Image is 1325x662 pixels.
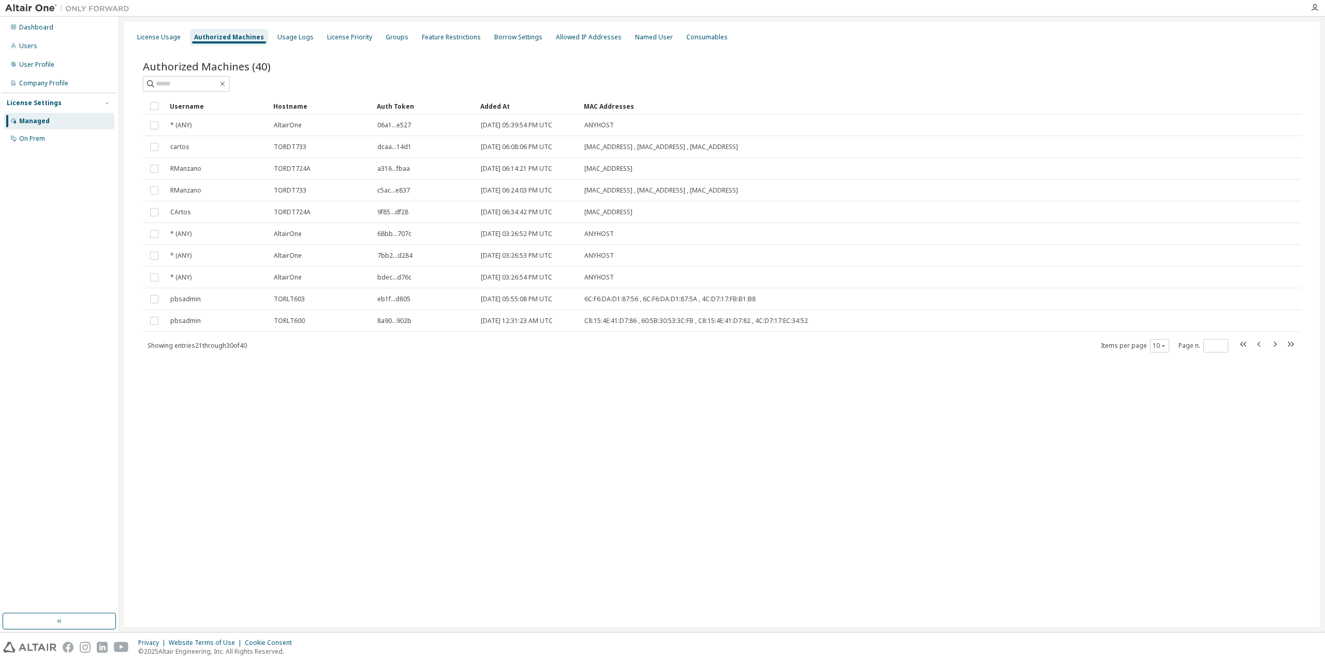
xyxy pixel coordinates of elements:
[274,165,311,173] span: TORDT724A
[274,121,302,129] span: AltairOne
[494,33,542,41] div: Borrow Settings
[386,33,408,41] div: Groups
[148,341,247,350] span: Showing entries 21 through 30 of 40
[377,165,410,173] span: a316...fbaa
[377,143,411,151] span: dcaa...14d1
[377,230,411,238] span: 68bb...707c
[584,317,808,325] span: C8:15:4E:41:D7:86 , 60:5B:30:53:3C:FB , C8:15:4E:41:D7:82 , 4C:D7:17:EC:34:52
[686,33,728,41] div: Consumables
[1101,339,1169,352] span: Items per page
[377,208,408,216] span: 9f85...df28
[97,642,108,653] img: linkedin.svg
[481,208,552,216] span: [DATE] 06:34:42 PM UTC
[377,98,472,114] div: Auth Token
[481,295,552,303] span: [DATE] 05:55:08 PM UTC
[19,23,53,32] div: Dashboard
[480,98,576,114] div: Added At
[170,165,201,173] span: RManzano
[194,33,264,41] div: Authorized Machines
[3,642,56,653] img: altair_logo.svg
[377,295,410,303] span: eb1f...d805
[481,273,552,282] span: [DATE] 03:26:54 PM UTC
[1153,342,1167,350] button: 10
[274,230,302,238] span: AltairOne
[556,33,622,41] div: Allowed IP Addresses
[481,143,552,151] span: [DATE] 06:08:06 PM UTC
[274,295,305,303] span: TORLT603
[481,121,552,129] span: [DATE] 05:39:54 PM UTC
[273,98,369,114] div: Hostname
[274,317,305,325] span: TORLT600
[114,642,129,653] img: youtube.svg
[170,208,191,216] span: CArtos
[170,121,192,129] span: * (ANY)
[170,252,192,260] span: * (ANY)
[19,61,54,69] div: User Profile
[137,33,181,41] div: License Usage
[274,186,306,195] span: TORDT733
[481,165,552,173] span: [DATE] 06:14:21 PM UTC
[584,165,632,173] span: [MAC_ADDRESS]
[80,642,91,653] img: instagram.svg
[170,273,192,282] span: * (ANY)
[170,230,192,238] span: * (ANY)
[170,317,201,325] span: pbsadmin
[584,273,614,282] span: ANYHOST
[422,33,481,41] div: Feature Restrictions
[274,273,302,282] span: AltairOne
[584,295,756,303] span: 6C:F6:DA:D1:87:56 , 6C:F6:DA:D1:87:5A , 4C:D7:17:FB:B1:B8
[481,317,553,325] span: [DATE] 12:31:23 AM UTC
[19,117,50,125] div: Managed
[19,42,37,50] div: Users
[377,186,410,195] span: c5ac...e837
[138,639,169,647] div: Privacy
[377,317,411,325] span: 8a90...902b
[377,252,413,260] span: 7bb2...d284
[327,33,372,41] div: License Priority
[274,143,306,151] span: TORDT733
[138,647,298,656] p: © 2025 Altair Engineering, Inc. All Rights Reserved.
[584,252,614,260] span: ANYHOST
[584,121,614,129] span: ANYHOST
[143,59,271,73] span: Authorized Machines (40)
[245,639,298,647] div: Cookie Consent
[584,143,738,151] span: [MAC_ADDRESS] , [MAC_ADDRESS] , [MAC_ADDRESS]
[170,143,189,151] span: cartos
[19,79,68,87] div: Company Profile
[1179,339,1228,352] span: Page n.
[584,98,1192,114] div: MAC Addresses
[584,186,738,195] span: [MAC_ADDRESS] , [MAC_ADDRESS] , [MAC_ADDRESS]
[635,33,673,41] div: Named User
[481,230,552,238] span: [DATE] 03:26:52 PM UTC
[170,295,201,303] span: pbsadmin
[19,135,45,143] div: On Prem
[274,252,302,260] span: AltairOne
[584,208,632,216] span: [MAC_ADDRESS]
[277,33,314,41] div: Usage Logs
[377,121,411,129] span: 06a1...e527
[274,208,311,216] span: TORDT724A
[170,98,265,114] div: Username
[481,186,552,195] span: [DATE] 06:24:03 PM UTC
[377,273,411,282] span: bdec...d76c
[5,3,135,13] img: Altair One
[584,230,614,238] span: ANYHOST
[169,639,245,647] div: Website Terms of Use
[170,186,201,195] span: RManzano
[63,642,73,653] img: facebook.svg
[481,252,552,260] span: [DATE] 03:26:53 PM UTC
[7,99,62,107] div: License Settings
